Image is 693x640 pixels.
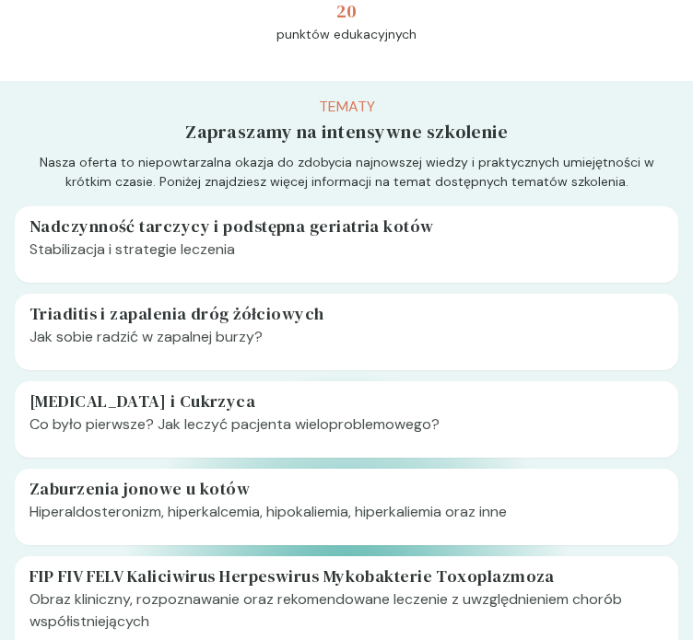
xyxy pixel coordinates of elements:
h5: FIP FIV FELV Kaliciwirus Herpeswirus Mykobakterie Toxoplazmoza [29,564,664,588]
p: Stabilizacja i strategie leczenia [29,239,664,275]
h5: Zapraszamy na intensywne szkolenie [185,118,508,145]
h5: Zaburzenia jonowe u kotów [29,476,664,501]
p: punktów edukacyjnych [276,25,417,44]
p: Nasza oferta to niepowtarzalna okazja do zdobycia najnowszej wiedzy i praktycznych umiejętności w... [15,153,678,206]
h5: [MEDICAL_DATA] i Cukrzyca [29,389,664,413]
h5: Triaditis i zapalenia dróg żółciowych [29,301,664,326]
h5: Nadczynność tarczycy i podstępna geriatria kotów [29,214,664,239]
p: Jak sobie radzić w zapalnej burzy? [29,326,664,363]
p: Hiperaldosteronizm, hiperkalcemia, hipokaliemia, hiperkaliemia oraz inne [29,501,664,538]
p: Tematy [185,96,508,118]
p: Co było pierwsze? Jak leczyć pacjenta wieloproblemowego? [29,413,664,450]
